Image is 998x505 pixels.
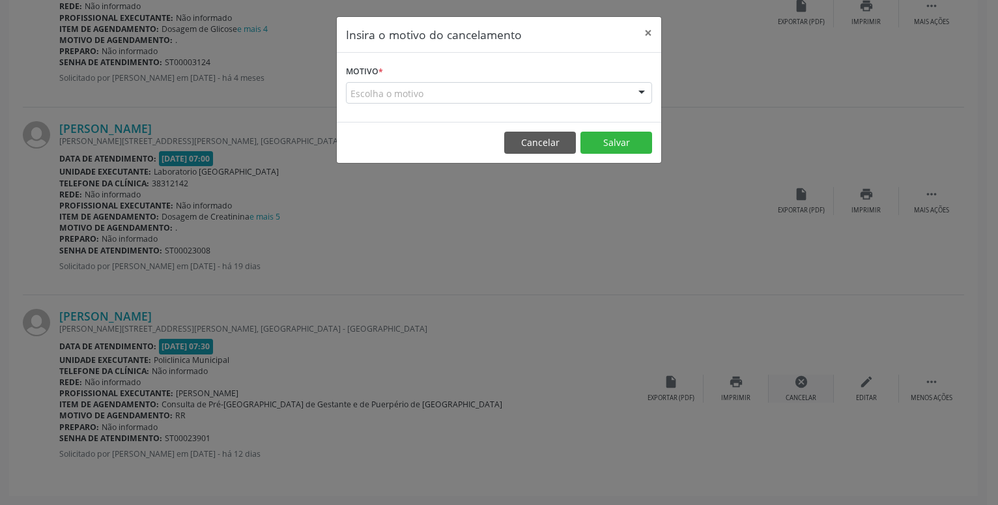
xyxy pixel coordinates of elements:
[346,26,522,43] h5: Insira o motivo do cancelamento
[504,132,576,154] button: Cancelar
[346,62,383,82] label: Motivo
[635,17,661,49] button: Close
[350,87,423,100] span: Escolha o motivo
[580,132,652,154] button: Salvar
